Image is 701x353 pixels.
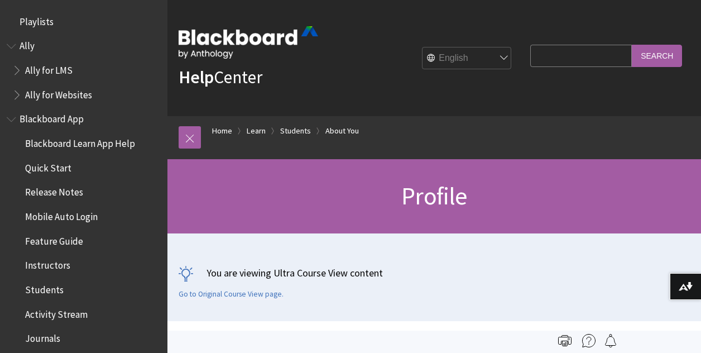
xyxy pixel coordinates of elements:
strong: Help [179,66,214,88]
a: Home [212,124,232,138]
nav: Book outline for Playlists [7,12,161,31]
a: Students [280,124,311,138]
span: Mobile Auto Login [25,207,98,222]
img: More help [582,334,596,347]
span: Ally for Websites [25,85,92,101]
span: Release Notes [25,183,83,198]
img: Blackboard by Anthology [179,26,318,59]
input: Search [632,45,682,66]
span: Students [25,280,64,295]
span: Journals [25,330,60,345]
p: You are viewing Ultra Course View content [179,266,690,280]
a: Go to Original Course View page. [179,289,284,299]
img: Print [558,334,572,347]
a: HelpCenter [179,66,262,88]
img: Follow this page [604,334,617,347]
a: About You [325,124,359,138]
span: Profile [401,180,467,211]
span: Quick Start [25,159,71,174]
span: Instructors [25,256,70,271]
span: Blackboard App [20,110,84,125]
a: Learn [247,124,266,138]
select: Site Language Selector [422,47,512,70]
nav: Book outline for Anthology Ally Help [7,37,161,104]
span: Activity Stream [25,305,88,320]
span: Ally for LMS [25,61,73,76]
span: Playlists [20,12,54,27]
span: Blackboard Learn App Help [25,134,135,149]
span: Feature Guide [25,232,83,247]
span: Ally [20,37,35,52]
